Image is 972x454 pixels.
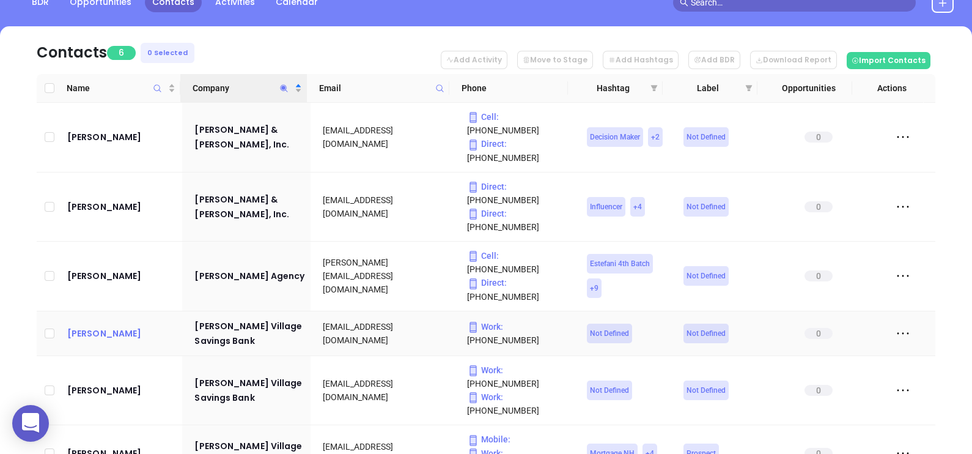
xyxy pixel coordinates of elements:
[590,200,622,214] span: Influencer
[67,81,166,95] span: Name
[687,327,726,340] span: Not Defined
[804,132,833,143] span: 0
[743,79,755,97] span: filter
[467,139,507,149] span: Direct :
[847,52,930,69] button: Import Contacts
[650,84,658,92] span: filter
[323,320,450,347] div: [EMAIL_ADDRESS][DOMAIN_NAME]
[633,200,642,214] span: + 4
[590,327,629,340] span: Not Defined
[37,42,107,64] div: Contacts
[467,320,570,347] p: [PHONE_NUMBER]
[687,200,726,214] span: Not Defined
[67,199,178,214] a: [PERSON_NAME]
[194,376,306,405] a: [PERSON_NAME] Village Savings Bank
[804,270,833,281] span: 0
[580,81,646,95] span: Hashtag
[467,322,503,332] span: Work :
[467,365,503,375] span: Work :
[319,81,430,95] span: Email
[467,363,570,390] p: [PHONE_NUMBER]
[67,130,178,144] a: [PERSON_NAME]
[141,43,194,63] div: 0 Selected
[467,278,507,288] span: Direct :
[648,79,660,97] span: filter
[852,74,923,103] th: Actions
[467,137,570,164] p: [PHONE_NUMBER]
[804,201,833,212] span: 0
[467,110,570,137] p: [PHONE_NUMBER]
[804,385,833,396] span: 0
[467,182,507,192] span: Direct :
[323,193,450,220] div: [EMAIL_ADDRESS][DOMAIN_NAME]
[107,46,136,60] span: 6
[67,383,178,398] a: [PERSON_NAME]
[193,81,292,95] span: Company
[194,122,306,152] a: [PERSON_NAME] & [PERSON_NAME], Inc.
[449,74,568,103] th: Phone
[590,130,640,144] span: Decision Maker
[194,192,306,221] a: [PERSON_NAME] & [PERSON_NAME], Inc.
[467,207,570,234] p: [PHONE_NUMBER]
[467,434,510,444] span: Mobile :
[67,326,178,341] a: [PERSON_NAME]
[467,392,503,402] span: Work :
[467,112,499,122] span: Cell :
[467,249,570,276] p: [PHONE_NUMBER]
[687,130,726,144] span: Not Defined
[467,251,499,261] span: Cell :
[323,377,450,404] div: [EMAIL_ADDRESS][DOMAIN_NAME]
[675,81,740,95] span: Label
[323,256,450,296] div: [PERSON_NAME][EMAIL_ADDRESS][DOMAIN_NAME]
[180,74,307,103] th: Company
[194,269,306,283] a: [PERSON_NAME] Agency
[804,328,833,339] span: 0
[323,124,450,151] div: [EMAIL_ADDRESS][DOMAIN_NAME]
[590,257,650,270] span: Estefani 4th Batch
[745,84,753,92] span: filter
[67,269,178,283] a: [PERSON_NAME]
[757,74,852,103] th: Opportunities
[687,269,726,283] span: Not Defined
[590,384,629,397] span: Not Defined
[467,209,507,218] span: Direct :
[651,130,660,144] span: + 2
[194,319,306,348] a: [PERSON_NAME] Village Savings Bank
[62,74,180,103] th: Name
[467,180,570,207] p: [PHONE_NUMBER]
[467,276,570,303] p: [PHONE_NUMBER]
[467,390,570,417] p: [PHONE_NUMBER]
[687,384,726,397] span: Not Defined
[590,281,598,295] span: + 9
